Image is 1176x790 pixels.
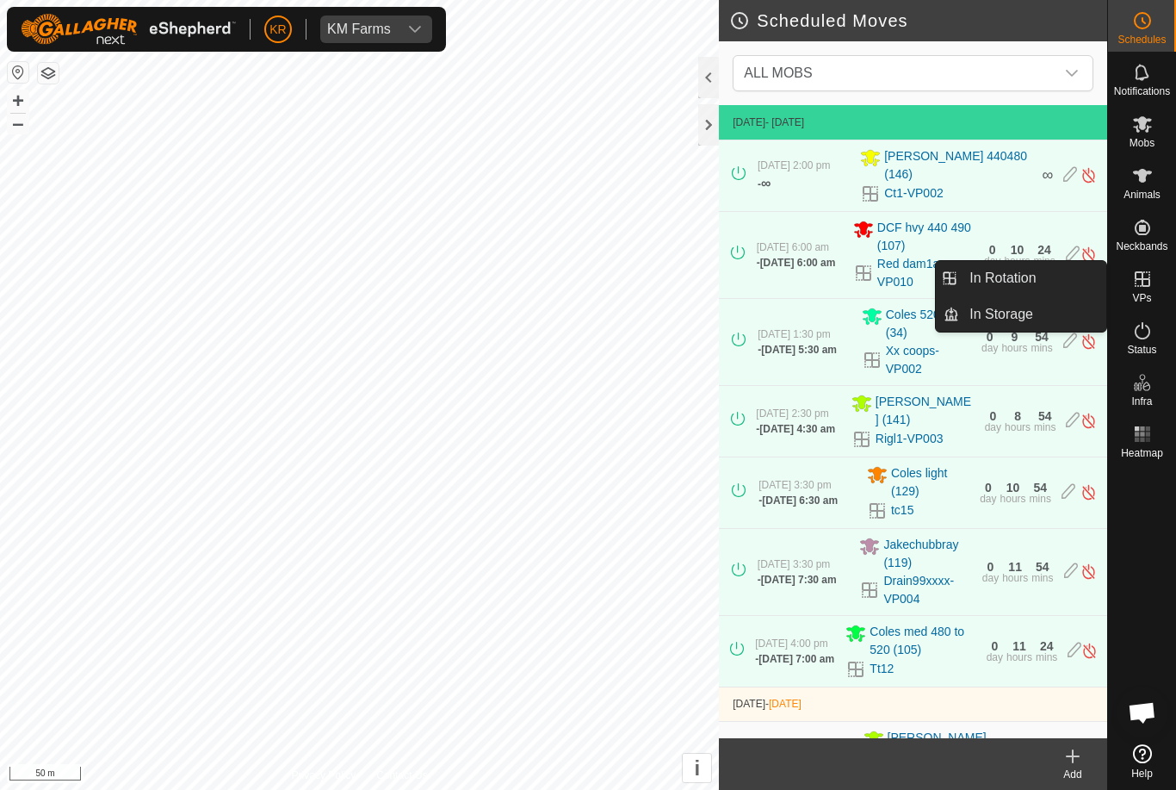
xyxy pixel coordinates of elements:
div: day [985,422,1001,432]
div: - [758,173,771,194]
a: Xx coops-VP002 [886,342,971,378]
div: mins [1036,652,1057,662]
div: 0 [985,482,992,494]
a: Tt12 [870,660,894,678]
div: 0 [989,410,996,422]
span: - [765,698,802,710]
a: In Storage [959,297,1106,332]
span: [DATE] 1:30 pm [758,328,830,340]
span: [DATE] 6:00 am [757,241,829,253]
a: Contact Us [376,768,427,783]
div: day [980,494,996,504]
span: [DATE] 3:30 pm [758,558,830,570]
a: Help [1108,737,1176,786]
span: [DATE] 6:00 am [760,257,836,269]
img: Turn off schedule move [1080,563,1097,581]
div: day [984,256,1000,266]
li: In Storage [936,297,1106,332]
a: Red dam1a-VP010 [877,255,974,291]
span: In Rotation [969,268,1036,289]
div: - [755,651,834,667]
img: Turn off schedule move [1080,166,1097,184]
button: Map Layers [38,63,59,84]
span: Mobs [1130,138,1154,148]
button: Reset Map [8,62,28,83]
div: dropdown trigger [1055,56,1089,90]
div: KM Farms [327,22,391,36]
a: In Rotation [959,261,1106,295]
span: [PERSON_NAME] (141) [888,729,1000,765]
div: 24 [1037,244,1051,256]
span: Coles light (129) [891,464,969,501]
a: Drain99xxxx-VP004 [883,572,971,608]
button: – [8,113,28,134]
img: Turn off schedule move [1080,412,1097,430]
span: VPs [1132,293,1151,303]
span: Help [1131,768,1153,779]
span: Animals [1123,190,1161,200]
span: Schedules [1117,34,1166,45]
div: mins [1031,573,1053,583]
div: 0 [991,640,998,652]
div: 10 [1011,244,1024,256]
span: Status [1127,345,1156,355]
div: day [981,343,998,353]
span: [PERSON_NAME] (141) [876,393,975,429]
img: Gallagher Logo [21,14,236,45]
span: [DATE] 6:30 am [762,495,838,507]
span: ALL MOBS [737,56,1055,90]
button: i [683,754,711,782]
li: In Rotation [936,261,1106,295]
div: 10 [1006,482,1020,494]
span: ALL MOBS [744,65,812,80]
a: Rigl1-VP003 [876,430,944,448]
span: Coles 520plus (34) [886,306,971,342]
h2: Scheduled Moves [729,10,1107,31]
div: mins [1031,343,1052,353]
span: [DATE] 2:00 pm [758,159,830,171]
span: KR [269,21,286,39]
div: - [758,493,838,508]
span: ∞ [761,176,771,190]
a: Ct1-VP002 [884,184,943,202]
div: 8 [1014,410,1021,422]
div: - [756,421,835,437]
div: hours [1005,422,1031,432]
span: In Storage [969,304,1033,325]
span: Neckbands [1116,241,1167,252]
span: [PERSON_NAME] 440480 (146) [884,147,1031,184]
div: - [757,255,836,271]
span: Heatmap [1121,448,1163,458]
div: 54 [1035,331,1049,343]
button: + [8,90,28,111]
div: mins [1033,256,1055,266]
div: 11 [1012,640,1026,652]
div: 0 [987,561,994,573]
div: Add [1038,767,1107,782]
span: [DATE] 4:30 am [759,423,835,435]
span: DCF hvy 440 490 (107) [877,219,974,255]
div: 0 [987,331,993,343]
div: mins [1030,494,1051,504]
span: [DATE] [733,698,765,710]
div: 54 [1038,410,1052,422]
div: 0 [989,244,996,256]
img: Turn off schedule move [1080,333,1097,351]
span: Coles med 480 to 520 (105) [870,623,975,659]
span: [DATE] 5:30 am [761,344,837,356]
div: mins [1034,422,1055,432]
div: 24 [1040,640,1054,652]
img: Turn off schedule move [1080,483,1097,501]
div: 54 [1036,561,1049,573]
div: 54 [1033,482,1047,494]
img: Turn off schedule move [1080,246,1097,264]
div: hours [1001,343,1027,353]
span: Jakechubbray (119) [883,536,971,572]
span: Infra [1131,396,1152,407]
div: 9 [1012,331,1018,343]
span: - [DATE] [765,116,804,128]
div: Open chat [1117,687,1168,738]
div: hours [1000,494,1026,504]
span: [DATE] 7:00 am [758,653,834,665]
div: - [758,342,837,358]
